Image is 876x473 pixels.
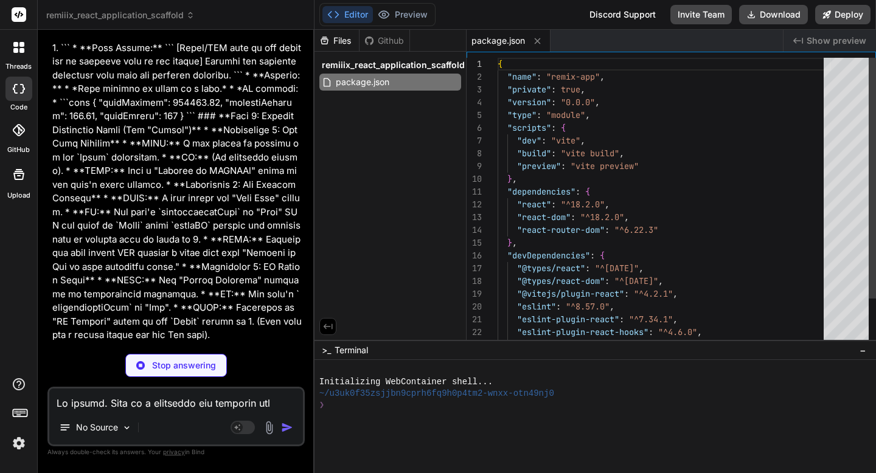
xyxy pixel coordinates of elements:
[807,35,866,47] span: Show preview
[629,314,673,325] span: "^7.34.1"
[857,340,869,360] button: −
[319,376,493,388] span: Initializing WebContainer shell...
[335,75,391,89] span: package.json
[860,344,866,356] span: −
[673,314,678,325] span: ,
[517,212,571,223] span: "react-dom"
[517,314,619,325] span: "eslint-plugin-react"
[322,59,465,71] span: remiiix_react_application_scaffold
[634,288,673,299] span: "^4.2.1"
[595,97,600,108] span: ,
[517,339,658,350] span: "eslint-plugin-react-refresh"
[670,5,732,24] button: Invite Team
[507,186,575,197] span: "dependencies"
[152,359,216,371] p: Stop answering
[600,71,605,82] span: ,
[571,161,639,171] span: "vite preview"
[551,122,556,133] span: :
[507,250,590,261] span: "devDependencies"
[507,97,551,108] span: "version"
[648,326,653,337] span: :
[467,83,482,96] div: 3
[605,224,610,235] span: :
[467,275,482,288] div: 18
[5,61,32,72] label: threads
[507,173,512,184] span: }
[658,326,697,337] span: "^4.6.0"
[600,250,605,261] span: {
[697,326,702,337] span: ,
[7,190,30,201] label: Upload
[610,301,614,312] span: ,
[614,275,658,286] span: "^[DATE]"
[507,237,512,248] span: }
[512,237,517,248] span: ,
[467,147,482,160] div: 8
[373,6,433,23] button: Preview
[537,71,541,82] span: :
[619,314,624,325] span: :
[322,6,373,23] button: Editor
[580,135,585,146] span: ,
[517,148,551,159] span: "build"
[561,161,566,171] span: :
[739,5,808,24] button: Download
[551,84,556,95] span: :
[319,388,554,399] span: ~/u3uk0f35zsjjbn9cprh6fq9h0p4tm2-wnxx-otn49nj0
[561,84,580,95] span: true
[498,58,502,69] span: {
[517,288,624,299] span: "@vitejs/plugin-react"
[517,275,605,286] span: "@types/react-dom"
[507,109,537,120] span: "type"
[614,224,658,235] span: "^6.22.3"
[561,97,595,108] span: "0.0.0"
[551,135,580,146] span: "vite"
[658,275,663,286] span: ,
[467,71,482,83] div: 2
[467,109,482,122] div: 5
[580,84,585,95] span: ,
[580,212,624,223] span: "^18.2.0"
[507,71,537,82] span: "name"
[619,148,624,159] span: ,
[571,212,575,223] span: :
[46,9,195,21] span: remiiix_react_application_scaffold
[467,96,482,109] div: 4
[624,288,629,299] span: :
[551,97,556,108] span: :
[9,433,29,454] img: settings
[517,161,561,171] span: "preview"
[658,339,663,350] span: :
[595,263,639,274] span: "^[DATE]"
[163,448,185,455] span: privacy
[551,148,556,159] span: :
[467,211,482,224] div: 13
[639,263,644,274] span: ,
[467,313,482,326] div: 21
[517,326,648,337] span: "eslint-plugin-react-hooks"
[582,5,663,24] div: Discord Support
[471,35,525,47] span: package.json
[517,135,541,146] span: "dev"
[517,199,551,210] span: "react"
[467,288,482,300] div: 19
[585,263,590,274] span: :
[605,275,610,286] span: :
[467,262,482,275] div: 17
[561,199,605,210] span: "^18.2.0"
[315,35,359,47] div: Files
[335,344,368,356] span: Terminal
[673,288,678,299] span: ,
[467,326,482,339] div: 22
[590,250,595,261] span: :
[585,186,590,197] span: {
[322,344,331,356] span: >_
[512,173,517,184] span: ,
[517,301,556,312] span: "eslint"
[546,109,585,120] span: "module"
[7,145,30,155] label: GitHub
[517,263,585,274] span: "@types/react"
[467,58,482,71] div: 1
[517,224,605,235] span: "react-router-dom"
[467,236,482,249] div: 15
